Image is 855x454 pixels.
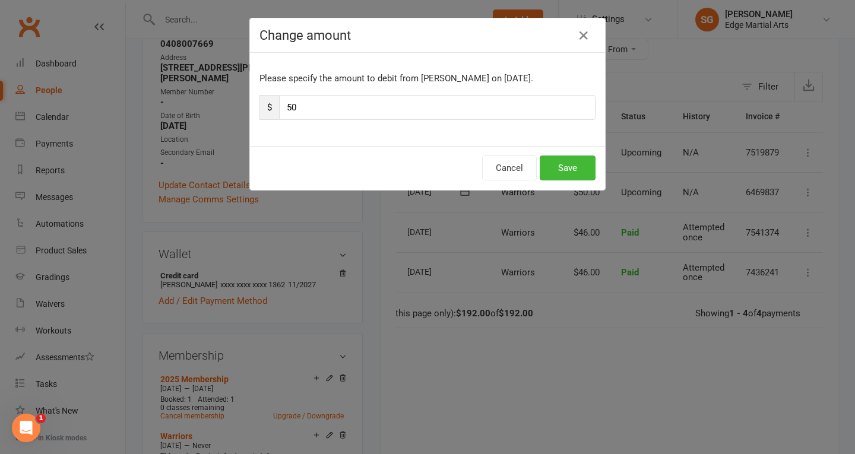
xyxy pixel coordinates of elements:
p: Please specify the amount to debit from [PERSON_NAME] on [DATE]. [259,71,596,85]
span: $ [259,95,279,120]
span: 1 [36,414,46,423]
iframe: Intercom live chat [12,414,40,442]
button: Cancel [482,155,537,180]
h4: Change amount [259,28,596,43]
button: Save [540,155,596,180]
button: Close [574,26,593,45]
